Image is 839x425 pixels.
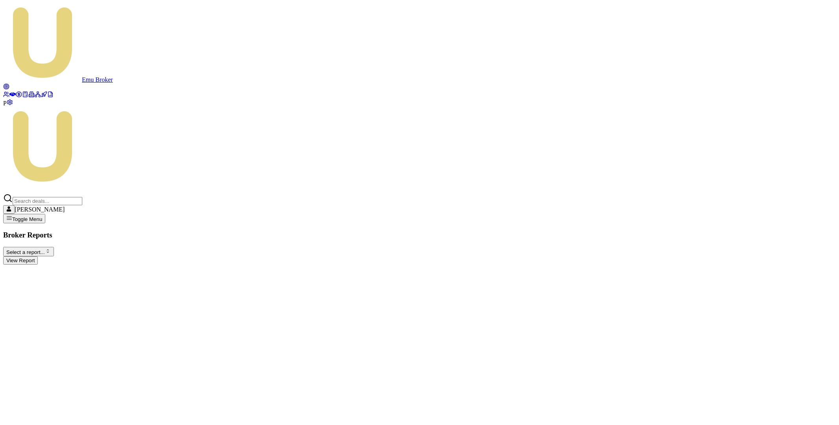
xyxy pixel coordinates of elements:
a: Emu Broker [3,76,113,83]
span: Emu Broker [82,76,113,83]
img: emu-icon-u.png [3,3,82,82]
img: Emu Money [3,107,82,186]
input: Search deals [13,197,82,205]
span: [PERSON_NAME] [15,206,65,213]
span: Toggle Menu [12,216,42,222]
h3: Broker Reports [3,231,836,239]
button: View Report [3,256,38,265]
button: Toggle Menu [3,214,45,223]
span: P [3,100,7,107]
